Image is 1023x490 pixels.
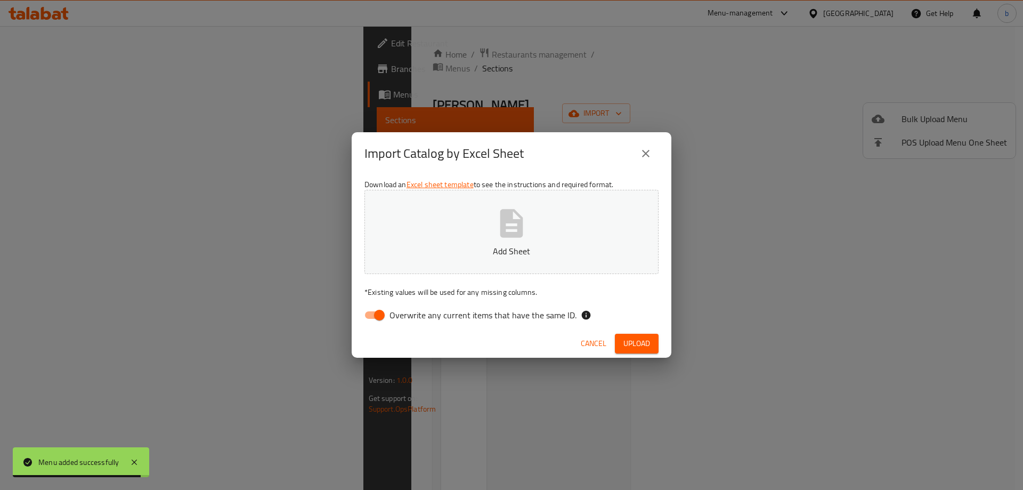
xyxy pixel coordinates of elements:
[581,310,591,320] svg: If the overwrite option isn't selected, then the items that match an existing ID will be ignored ...
[615,334,659,354] button: Upload
[581,337,606,350] span: Cancel
[364,287,659,298] p: Existing values will be used for any missing columns.
[364,145,524,162] h2: Import Catalog by Excel Sheet
[407,178,474,191] a: Excel sheet template
[38,456,119,468] div: Menu added successfully
[389,309,577,322] span: Overwrite any current items that have the same ID.
[577,334,611,354] button: Cancel
[381,245,642,258] p: Add Sheet
[633,141,659,166] button: close
[364,190,659,274] button: Add Sheet
[623,337,650,350] span: Upload
[352,175,671,330] div: Download an to see the instructions and required format.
